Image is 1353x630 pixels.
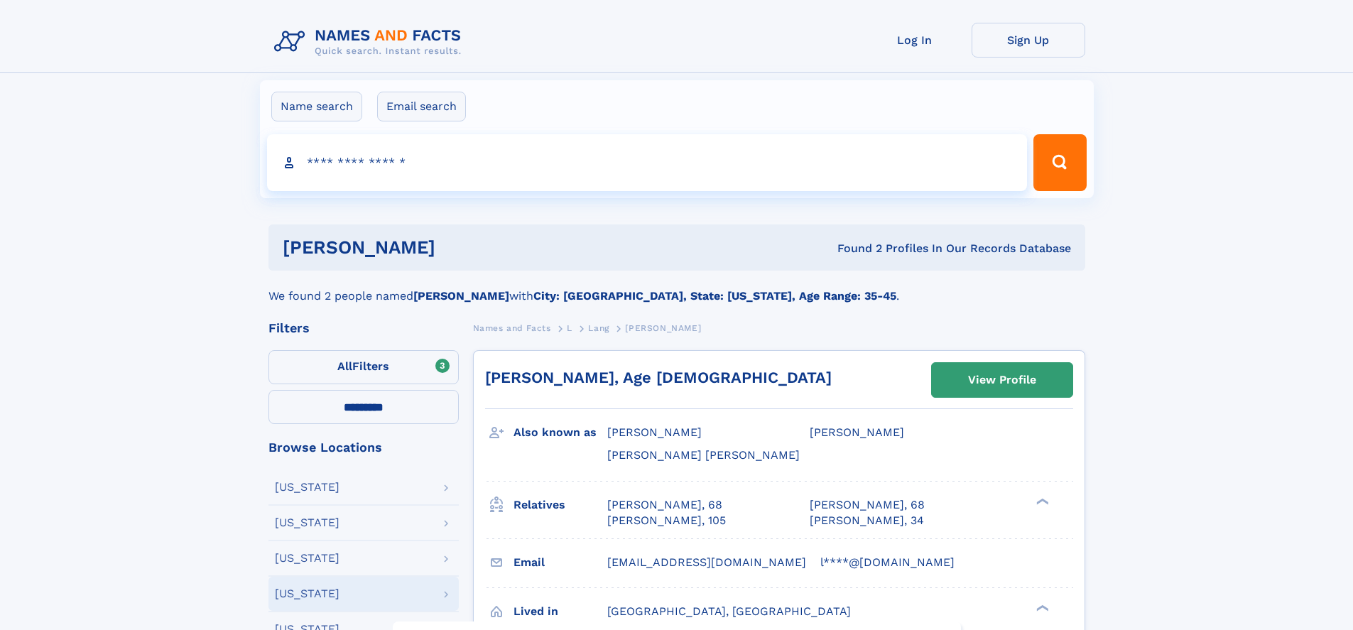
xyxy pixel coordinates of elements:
label: Filters [268,350,459,384]
h3: Lived in [514,599,607,624]
button: Search Button [1033,134,1086,191]
label: Name search [271,92,362,121]
b: [PERSON_NAME] [413,289,509,303]
span: [PERSON_NAME] [607,425,702,439]
div: ❯ [1033,603,1050,612]
img: Logo Names and Facts [268,23,473,61]
div: [US_STATE] [275,553,339,564]
a: Lang [588,319,609,337]
span: [PERSON_NAME] [625,323,701,333]
b: City: [GEOGRAPHIC_DATA], State: [US_STATE], Age Range: 35-45 [533,289,896,303]
span: Lang [588,323,609,333]
h3: Email [514,550,607,575]
a: View Profile [932,363,1072,397]
a: [PERSON_NAME], 105 [607,513,726,528]
a: [PERSON_NAME], Age [DEMOGRAPHIC_DATA] [485,369,832,386]
a: [PERSON_NAME], 68 [810,497,925,513]
a: [PERSON_NAME], 68 [607,497,722,513]
span: L [567,323,572,333]
a: [PERSON_NAME], 34 [810,513,924,528]
div: [US_STATE] [275,517,339,528]
div: ❯ [1033,496,1050,506]
h1: [PERSON_NAME] [283,239,636,256]
div: Browse Locations [268,441,459,454]
span: All [337,359,352,373]
div: We found 2 people named with . [268,271,1085,305]
span: [PERSON_NAME] [810,425,904,439]
div: [US_STATE] [275,588,339,599]
div: Filters [268,322,459,335]
a: Log In [858,23,972,58]
h3: Relatives [514,493,607,517]
input: search input [267,134,1028,191]
div: Found 2 Profiles In Our Records Database [636,241,1071,256]
a: Names and Facts [473,319,551,337]
div: [US_STATE] [275,482,339,493]
h3: Also known as [514,420,607,445]
a: L [567,319,572,337]
span: [EMAIL_ADDRESS][DOMAIN_NAME] [607,555,806,569]
div: View Profile [968,364,1036,396]
span: [GEOGRAPHIC_DATA], [GEOGRAPHIC_DATA] [607,604,851,618]
a: Sign Up [972,23,1085,58]
label: Email search [377,92,466,121]
span: [PERSON_NAME] [PERSON_NAME] [607,448,800,462]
